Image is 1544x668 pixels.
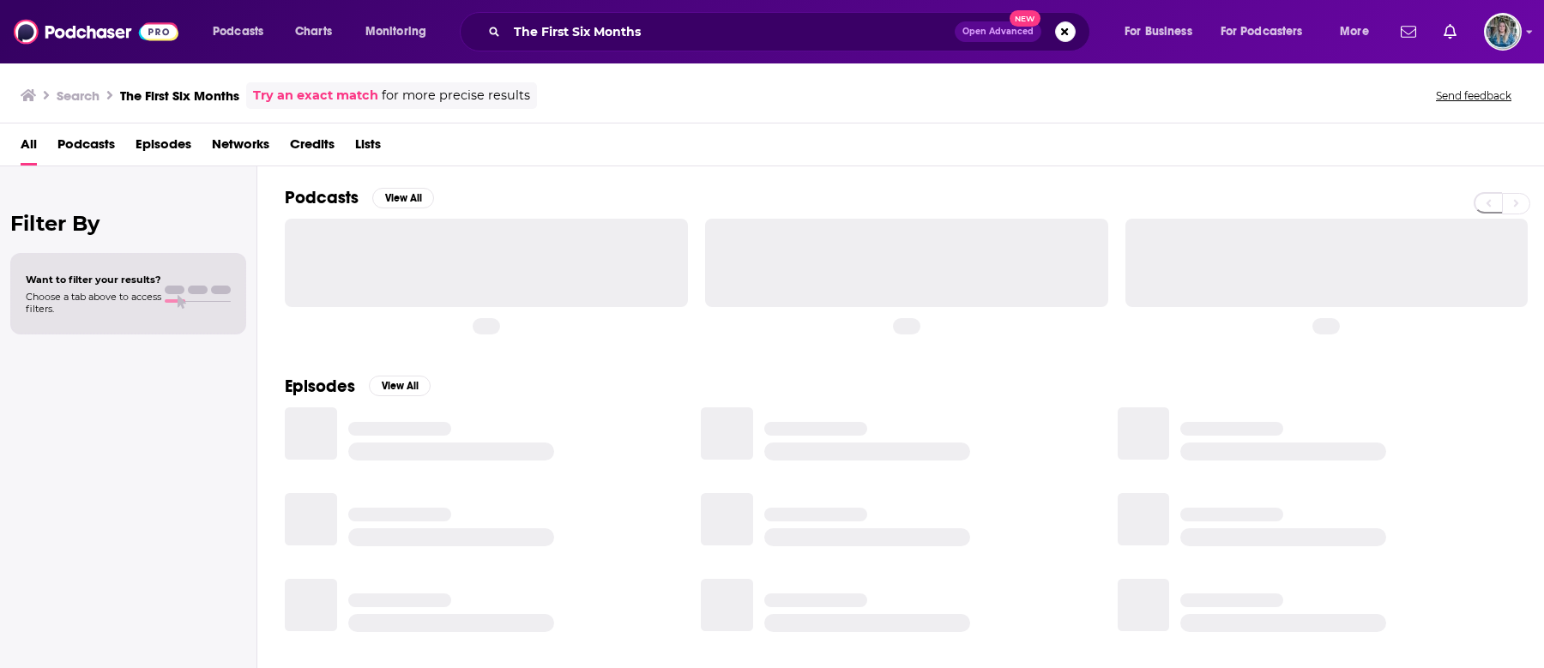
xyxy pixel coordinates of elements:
[295,20,332,44] span: Charts
[1484,13,1522,51] button: Show profile menu
[136,130,191,165] a: Episodes
[26,274,161,286] span: Want to filter your results?
[284,18,342,45] a: Charts
[120,87,239,104] h3: The First Six Months
[57,87,100,104] h3: Search
[57,130,115,165] a: Podcasts
[290,130,335,165] a: Credits
[1328,18,1390,45] button: open menu
[1484,13,1522,51] span: Logged in as EllaDavidson
[507,18,955,45] input: Search podcasts, credits, & more...
[1394,17,1423,46] a: Show notifications dropdown
[213,20,263,44] span: Podcasts
[14,15,178,48] img: Podchaser - Follow, Share and Rate Podcasts
[353,18,449,45] button: open menu
[355,130,381,165] a: Lists
[1113,18,1214,45] button: open menu
[1010,10,1040,27] span: New
[285,187,434,208] a: PodcastsView All
[212,130,269,165] a: Networks
[1209,18,1328,45] button: open menu
[285,376,431,397] a: EpisodesView All
[372,188,434,208] button: View All
[1484,13,1522,51] img: User Profile
[365,20,426,44] span: Monitoring
[962,27,1034,36] span: Open Advanced
[21,130,37,165] a: All
[476,12,1107,51] div: Search podcasts, credits, & more...
[253,86,378,105] a: Try an exact match
[1125,20,1192,44] span: For Business
[10,211,246,236] h2: Filter By
[1340,20,1369,44] span: More
[955,21,1041,42] button: Open AdvancedNew
[26,291,161,315] span: Choose a tab above to access filters.
[1437,17,1463,46] a: Show notifications dropdown
[201,18,286,45] button: open menu
[1221,20,1303,44] span: For Podcasters
[1431,88,1517,103] button: Send feedback
[382,86,530,105] span: for more precise results
[285,376,355,397] h2: Episodes
[285,187,359,208] h2: Podcasts
[369,376,431,396] button: View All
